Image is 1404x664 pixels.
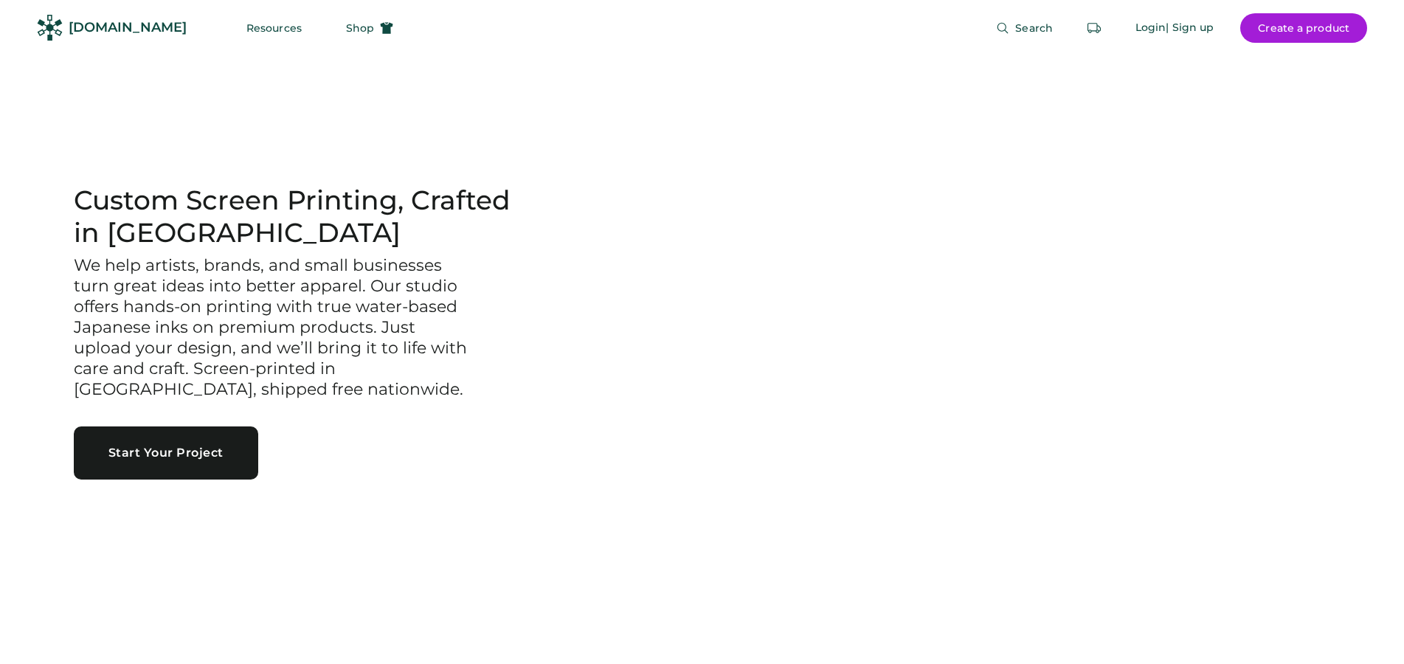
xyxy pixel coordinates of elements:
[74,255,472,400] h3: We help artists, brands, and small businesses turn great ideas into better apparel. Our studio of...
[1240,13,1367,43] button: Create a product
[328,13,411,43] button: Shop
[69,18,187,37] div: [DOMAIN_NAME]
[74,426,258,480] button: Start Your Project
[978,13,1071,43] button: Search
[346,23,374,33] span: Shop
[37,15,63,41] img: Rendered Logo - Screens
[74,184,534,249] h1: Custom Screen Printing, Crafted in [GEOGRAPHIC_DATA]
[1079,13,1109,43] button: Retrieve an order
[229,13,319,43] button: Resources
[1166,21,1214,35] div: | Sign up
[1015,23,1053,33] span: Search
[1135,21,1166,35] div: Login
